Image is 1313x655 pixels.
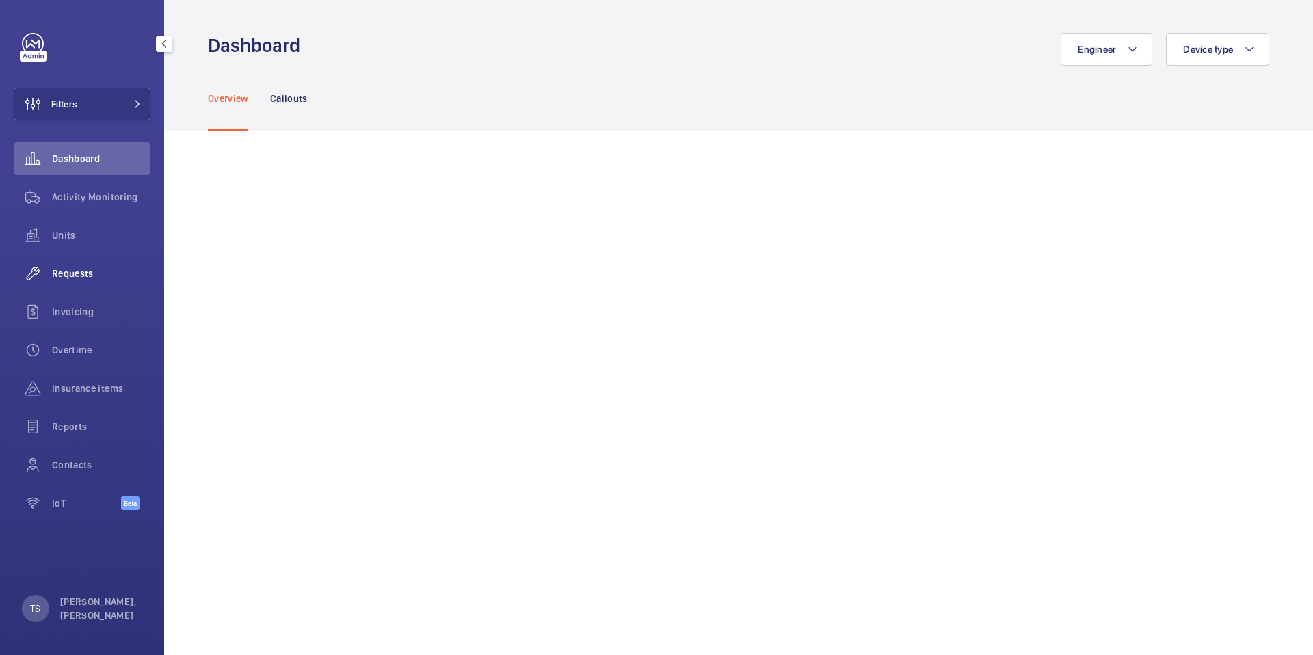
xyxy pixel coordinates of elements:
span: Requests [52,267,150,280]
span: Insurance items [52,382,150,395]
button: Filters [14,88,150,120]
p: [PERSON_NAME], [PERSON_NAME] [60,595,142,622]
span: Filters [51,97,77,111]
span: Device type [1183,44,1233,55]
span: Overtime [52,343,150,357]
span: Invoicing [52,305,150,319]
span: Dashboard [52,152,150,165]
span: Contacts [52,458,150,472]
h1: Dashboard [208,33,308,58]
p: Overview [208,92,248,105]
span: Activity Monitoring [52,190,150,204]
button: Device type [1166,33,1269,66]
p: Callouts [270,92,308,105]
span: Engineer [1078,44,1116,55]
button: Engineer [1061,33,1152,66]
p: TS [30,602,40,615]
span: Beta [121,496,140,510]
span: Reports [52,420,150,433]
span: Units [52,228,150,242]
span: IoT [52,496,121,510]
